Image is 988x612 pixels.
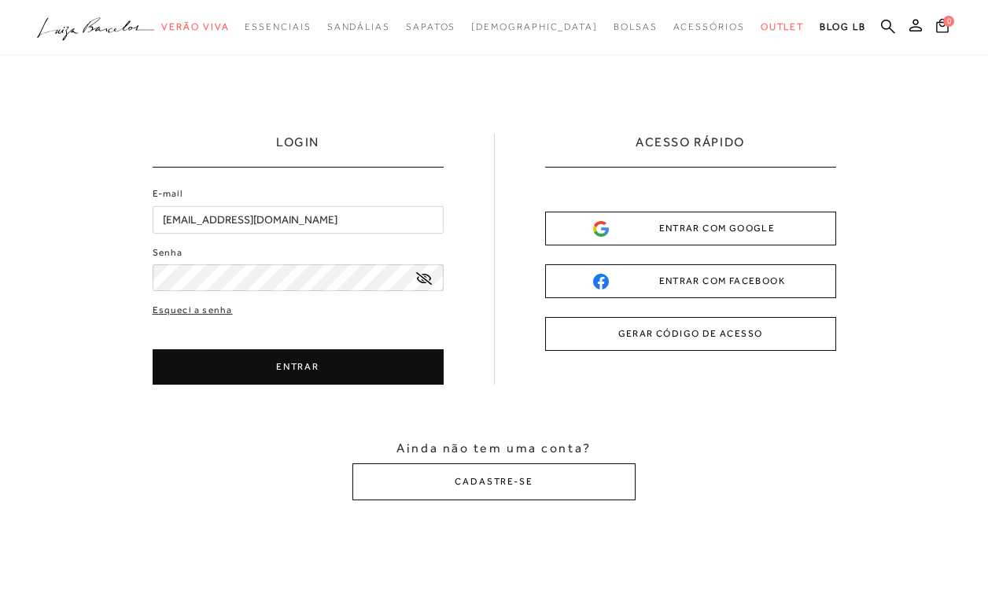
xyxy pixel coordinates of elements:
a: noSubCategoriesText [471,13,598,42]
span: Ainda não tem uma conta? [396,440,591,457]
h1: LOGIN [276,134,319,167]
button: CADASTRE-SE [352,463,636,500]
a: categoryNavScreenReaderText [761,13,805,42]
span: Acessórios [673,21,745,32]
span: [DEMOGRAPHIC_DATA] [471,21,598,32]
button: ENTRAR COM GOOGLE [545,212,836,245]
button: ENTRAR COM FACEBOOK [545,264,836,298]
button: ENTRAR [153,349,444,385]
a: categoryNavScreenReaderText [406,13,455,42]
span: Outlet [761,21,805,32]
h2: ACESSO RÁPIDO [636,134,745,167]
a: categoryNavScreenReaderText [161,13,229,42]
span: Sapatos [406,21,455,32]
a: categoryNavScreenReaderText [614,13,658,42]
label: E-mail [153,186,184,201]
button: 0 [931,17,953,39]
div: ENTRAR COM FACEBOOK [593,273,788,289]
button: GERAR CÓDIGO DE ACESSO [545,317,836,351]
input: E-mail [153,206,444,234]
span: Bolsas [614,21,658,32]
span: 0 [943,16,954,27]
span: Essenciais [245,21,311,32]
a: BLOG LB [820,13,865,42]
span: Sandálias [327,21,390,32]
a: Esqueci a senha [153,303,233,318]
a: categoryNavScreenReaderText [673,13,745,42]
label: Senha [153,245,183,260]
span: BLOG LB [820,21,865,32]
a: categoryNavScreenReaderText [327,13,390,42]
span: Verão Viva [161,21,229,32]
a: categoryNavScreenReaderText [245,13,311,42]
a: exibir senha [416,272,432,284]
div: ENTRAR COM GOOGLE [593,220,788,237]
